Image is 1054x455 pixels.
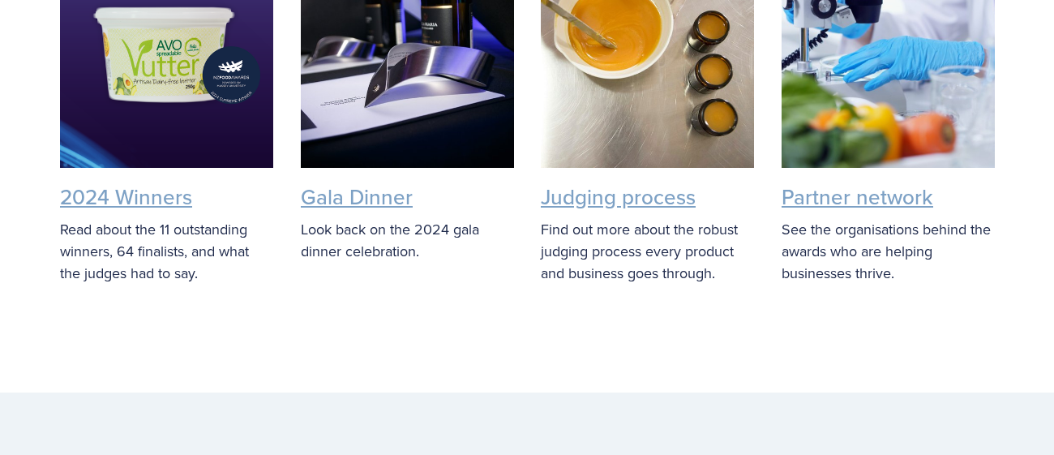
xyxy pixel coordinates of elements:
p: See the organisations behind the awards who are helping businesses thrive. [782,218,995,284]
a: Partner network [782,182,933,212]
p: Find out more about the robust judging process every product and business goes through. [541,218,754,284]
a: Gala Dinner [301,182,413,212]
p: Read about the 11 outstanding winners, 64 finalists, and what the judges had to say. [60,218,273,284]
p: Look back on the 2024 gala dinner celebration. [301,218,514,262]
a: 2024 Winners [60,182,192,212]
a: Judging process [541,182,696,212]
